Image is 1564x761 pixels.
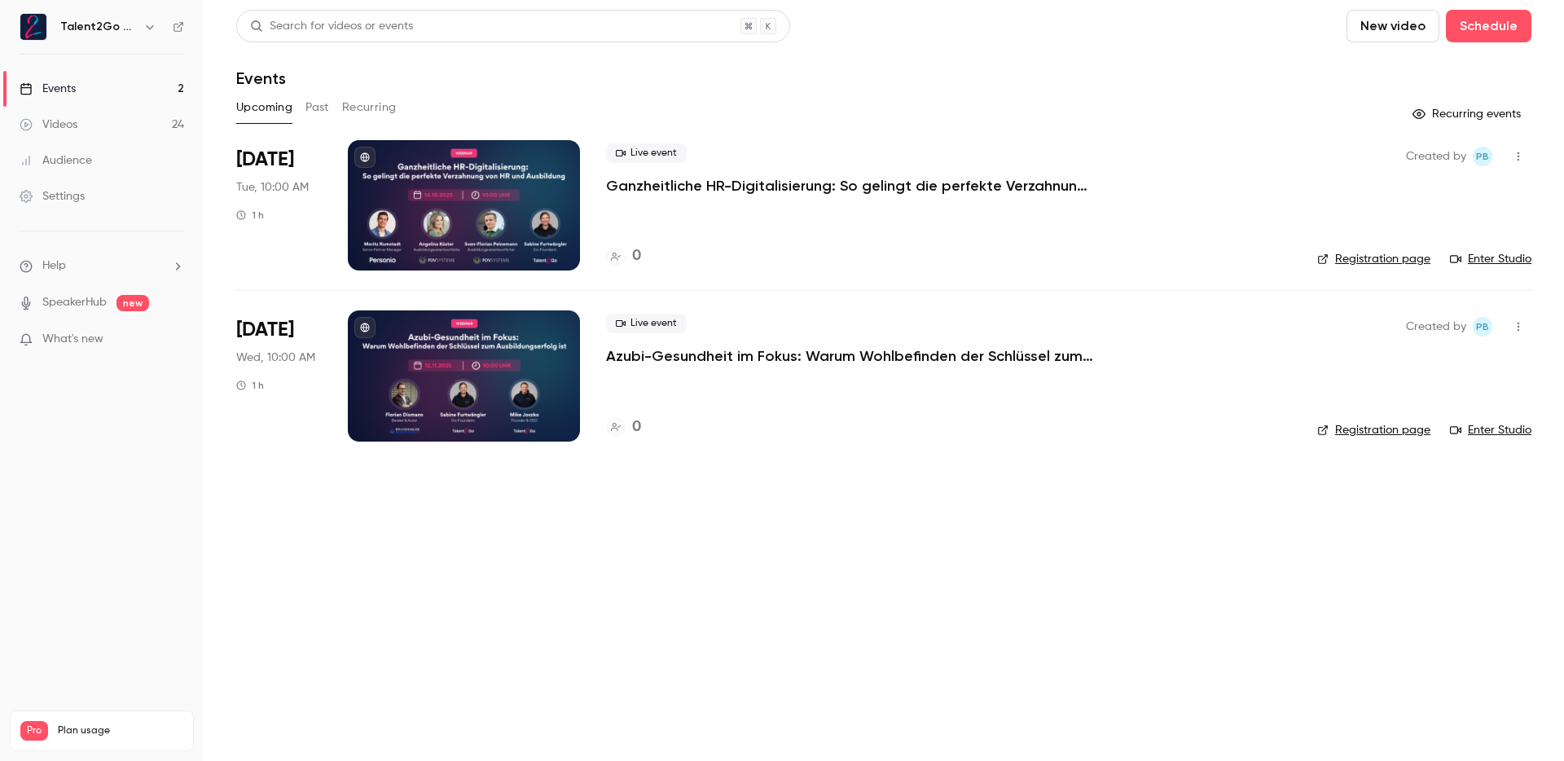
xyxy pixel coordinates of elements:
[632,245,641,267] h4: 0
[20,152,92,169] div: Audience
[1473,147,1492,166] span: Pascal Blot
[20,257,184,275] li: help-dropdown-opener
[1450,422,1531,438] a: Enter Studio
[606,314,687,333] span: Live event
[236,350,315,366] span: Wed, 10:00 AM
[236,147,294,173] span: [DATE]
[1450,251,1531,267] a: Enter Studio
[342,95,397,121] button: Recurring
[1406,317,1466,337] span: Created by
[58,724,183,737] span: Plan usage
[236,68,286,88] h1: Events
[60,19,137,35] h6: Talent2Go GmbH
[20,117,77,133] div: Videos
[42,294,107,311] a: SpeakerHub
[305,95,329,121] button: Past
[1476,317,1489,337] span: PB
[1317,422,1430,438] a: Registration page
[606,346,1095,366] a: Azubi-Gesundheit im Fokus: Warum Wohlbefinden der Schlüssel zum Ausbildungserfolg ist 💚
[1317,251,1430,267] a: Registration page
[20,188,85,205] div: Settings
[236,310,322,441] div: Nov 12 Wed, 10:00 AM (Europe/Berlin)
[116,295,149,311] span: new
[606,416,641,438] a: 0
[20,721,48,741] span: Pro
[236,379,264,392] div: 1 h
[1473,317,1492,337] span: Pascal Blot
[236,209,264,222] div: 1 h
[1347,10,1439,42] button: New video
[236,317,294,343] span: [DATE]
[20,81,76,97] div: Events
[20,14,46,40] img: Talent2Go GmbH
[606,143,687,163] span: Live event
[236,140,322,271] div: Oct 14 Tue, 10:00 AM (Europe/Berlin)
[1405,101,1531,127] button: Recurring events
[606,176,1095,196] a: Ganzheitliche HR-Digitalisierung: So gelingt die perfekte Verzahnung von HR und Ausbildung mit Pe...
[632,416,641,438] h4: 0
[236,179,309,196] span: Tue, 10:00 AM
[1406,147,1466,166] span: Created by
[1476,147,1489,166] span: PB
[606,245,641,267] a: 0
[250,18,413,35] div: Search for videos or events
[42,257,66,275] span: Help
[42,331,103,348] span: What's new
[1446,10,1531,42] button: Schedule
[236,95,292,121] button: Upcoming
